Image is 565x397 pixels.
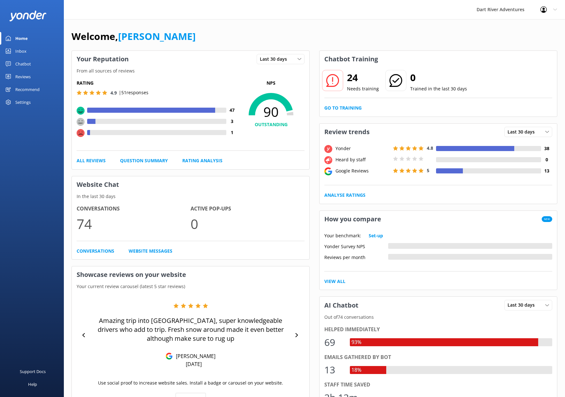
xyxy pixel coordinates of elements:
h4: 1 [226,129,237,136]
a: Website Messages [129,248,172,255]
img: yonder-white-logo.png [10,11,46,21]
p: Needs training [347,85,379,92]
h4: 47 [226,107,237,114]
span: Last 30 days [260,56,291,63]
a: Go to Training [324,104,362,111]
h4: 38 [541,145,552,152]
a: [PERSON_NAME] [118,30,196,43]
h4: OUTSTANDING [237,121,305,128]
p: Out of 74 conversations [320,314,557,321]
h2: 24 [347,70,379,85]
h5: Rating [77,80,237,87]
div: Inbox [15,45,26,57]
h3: Review trends [320,124,374,140]
span: Last 30 days [508,302,539,309]
div: 69 [324,335,343,350]
p: Your current review carousel (latest 5 star reviews) [72,283,309,290]
a: Question Summary [120,157,168,164]
p: NPS [237,80,305,87]
div: Recommend [15,83,40,96]
p: | 51 responses [119,89,148,96]
p: 0 [191,213,305,234]
p: Amazing trip into [GEOGRAPHIC_DATA], super knowledgeable drivers who add to trip. Fresh snow arou... [89,316,292,343]
h2: 0 [410,70,467,85]
span: New [542,216,552,222]
span: 4.8 [427,145,433,151]
div: Heard by staff [334,156,391,163]
span: 5 [427,167,429,173]
p: 74 [77,213,191,234]
span: 4.9 [110,90,117,96]
a: All Reviews [77,157,106,164]
div: Settings [15,96,31,109]
a: Analyse Ratings [324,192,365,199]
a: View All [324,278,345,285]
div: Yonder Survey NPS [324,243,388,249]
div: Google Reviews [334,167,391,174]
img: Google Reviews [166,353,173,360]
p: [PERSON_NAME] [173,353,215,360]
div: Emails gathered by bot [324,353,552,362]
h4: Conversations [77,205,191,213]
div: Reviews per month [324,254,388,260]
h4: 3 [226,118,237,125]
div: Yonder [334,145,391,152]
a: Conversations [77,248,114,255]
a: Rating Analysis [182,157,222,164]
h4: 0 [541,156,552,163]
p: Your benchmark: [324,232,361,239]
h3: Chatbot Training [320,51,383,67]
h3: AI Chatbot [320,297,363,314]
div: 13 [324,362,343,378]
p: From all sources of reviews [72,67,309,74]
p: Trained in the last 30 days [410,85,467,92]
h3: Showcase reviews on your website [72,266,309,283]
a: Set-up [369,232,383,239]
p: [DATE] [186,361,202,368]
div: Reviews [15,70,31,83]
div: Helped immediately [324,325,552,334]
div: Staff time saved [324,381,552,389]
h1: Welcome, [72,29,196,44]
p: Use social proof to increase website sales. Install a badge or carousel on your website. [98,379,283,386]
h3: How you compare [320,211,386,227]
div: 18% [350,366,363,374]
div: 93% [350,338,363,347]
div: Help [28,378,37,391]
h4: 13 [541,167,552,174]
h4: Active Pop-ups [191,205,305,213]
p: In the last 30 days [72,193,309,200]
span: Last 30 days [508,128,539,135]
div: Support Docs [20,365,46,378]
h3: Website Chat [72,176,309,193]
h3: Your Reputation [72,51,133,67]
div: Chatbot [15,57,31,70]
span: 90 [237,104,305,120]
div: Home [15,32,28,45]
